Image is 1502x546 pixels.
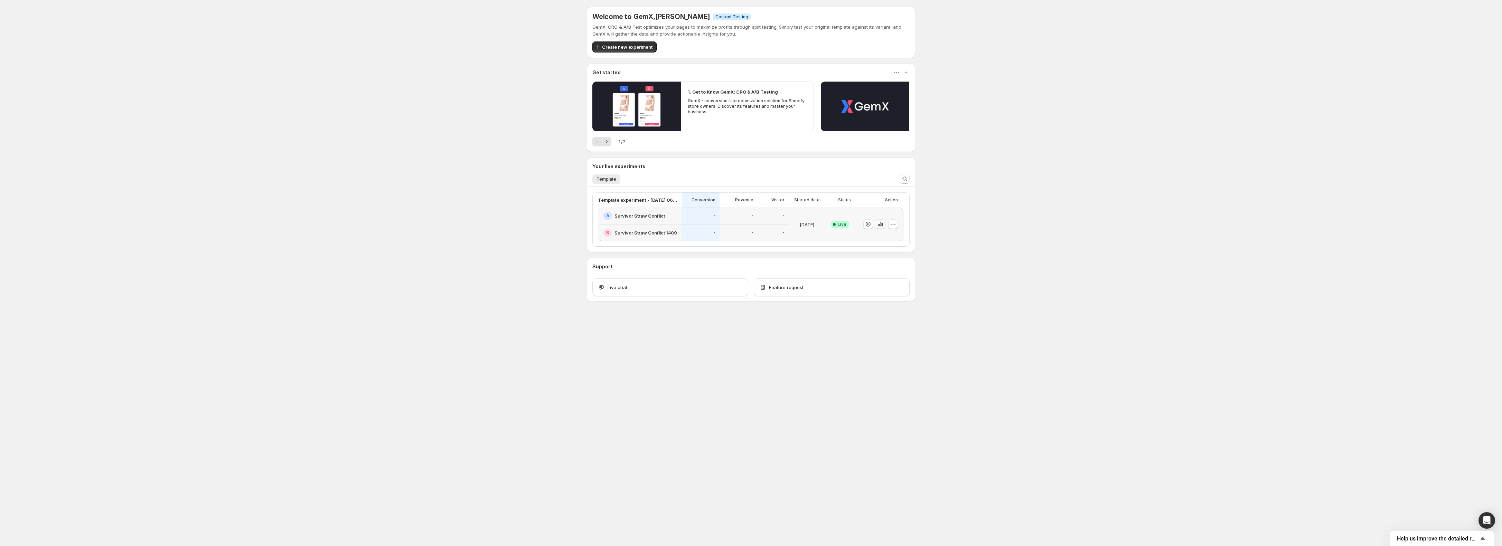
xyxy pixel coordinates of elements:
[751,213,753,219] p: -
[592,23,910,37] p: GemX: CRO & A/B Test optimizes your pages to maximize profits through split testing. Simply test ...
[794,197,820,203] p: Started date
[614,212,665,219] h2: Survivor Straw Conflict
[592,163,645,170] h3: Your live experiments
[782,213,785,219] p: -
[592,41,657,52] button: Create new experiment
[735,197,753,203] p: Revenue
[1397,534,1487,543] button: Show survey - Help us improve the detailed report for A/B campaigns
[653,12,710,21] span: , [PERSON_NAME]
[821,82,909,131] button: Play video
[614,229,677,236] h2: Survivor Straw Conflict 1409
[602,44,653,50] span: Create new experiment
[606,213,609,219] h2: A
[692,197,715,203] p: Conversion
[713,230,715,236] p: -
[838,197,851,203] p: Status
[618,138,626,145] span: 1 / 2
[602,137,611,146] button: Next
[592,12,710,21] h5: Welcome to GemX
[608,284,627,291] span: Live chat
[771,197,785,203] p: Visitor
[597,176,616,182] span: Template
[885,197,898,203] p: Action
[769,284,804,291] span: Feature request
[751,230,753,236] p: -
[713,213,715,219] p: -
[838,222,846,227] span: Live
[688,88,778,95] h2: 1. Get to Know GemX: CRO & A/B Testing
[592,263,612,270] h3: Support
[606,230,609,236] h2: B
[1478,512,1495,529] div: Open Intercom Messenger
[1397,535,1478,542] span: Help us improve the detailed report for A/B campaigns
[592,82,681,131] button: Play video
[800,221,814,228] p: [DATE]
[688,98,807,115] p: GemX - conversion rate optimization solution for Shopify store owners. Discover its features and ...
[715,14,748,20] span: Content Testing
[782,230,785,236] p: -
[592,137,611,146] nav: Pagination
[900,174,910,184] button: Search and filter results
[598,197,677,203] p: Template experiment - [DATE] 06:46:53
[592,69,621,76] h3: Get started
